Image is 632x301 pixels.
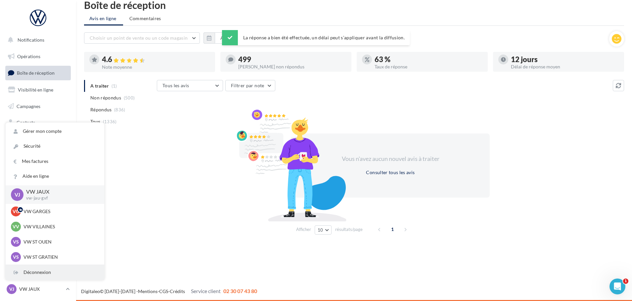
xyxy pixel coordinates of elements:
button: Choisir un point de vente ou un code magasin [84,32,200,44]
span: VJ [15,191,20,198]
span: Visibilité en ligne [18,87,53,93]
iframe: Intercom live chat [609,279,625,294]
p: VW VILLAINES [23,223,96,230]
div: [PERSON_NAME] non répondus [238,64,346,69]
span: Non répondus [90,94,121,101]
p: VW JAUX [19,286,63,292]
a: CGS [159,288,168,294]
span: © [DATE]-[DATE] - - - [81,288,257,294]
span: VJ [9,286,14,292]
span: Choisir un point de vente ou un code magasin [90,35,188,41]
span: 1 [623,279,628,284]
a: Gérer mon compte [6,124,104,139]
a: Contacts [4,116,72,130]
span: (500) [124,95,135,100]
span: Opérations [17,54,40,59]
button: Au total [203,32,244,44]
a: Sécurité [6,139,104,154]
span: Service client [191,288,221,294]
a: Crédits [170,288,185,294]
div: Note moyenne [102,65,210,69]
span: Boîte de réception [17,70,55,76]
div: 63 % [375,56,482,63]
a: Médiathèque [4,132,72,146]
a: Campagnes DataOnDemand [4,187,72,207]
a: Campagnes [4,99,72,113]
a: VJ VW JAUX [5,283,71,295]
div: Délai de réponse moyen [511,64,619,69]
button: Consulter tous les avis [363,169,417,176]
p: VW GARGES [23,208,96,215]
span: Campagnes [17,103,40,109]
span: (1336) [103,119,117,124]
button: Au total [215,32,244,44]
p: VW JAUX [26,188,94,196]
div: 499 [238,56,346,63]
span: Notifications [18,37,44,43]
div: 4.6 [102,56,210,63]
span: 1 [387,224,398,235]
p: vw-jau-gvf [26,195,94,201]
span: Répondus [90,106,112,113]
span: VS [13,254,19,260]
span: 10 [318,227,323,233]
span: Tous [90,118,100,125]
span: VS [13,239,19,245]
a: Visibilité en ligne [4,83,72,97]
span: résultats/page [335,226,363,233]
a: Mes factures [6,154,104,169]
span: Tous les avis [162,83,189,88]
span: Afficher [296,226,311,233]
p: VW ST OUEN [23,239,96,245]
div: 12 jours [511,56,619,63]
a: Calendrier [4,149,72,163]
span: Contacts [17,120,35,125]
button: Tous les avis [157,80,223,91]
div: Vous n'avez aucun nouvel avis à traiter [334,155,447,163]
span: VV [13,223,19,230]
a: PLV et print personnalisable [4,165,72,184]
a: Opérations [4,50,72,63]
div: Taux de réponse [375,64,482,69]
div: Déconnexion [6,265,104,280]
span: VG [13,208,19,215]
button: Filtrer par note [225,80,275,91]
div: La réponse a bien été effectuée, un délai peut s’appliquer avant la diffusion. [222,30,410,45]
span: Commentaires [129,15,161,22]
button: Notifications [4,33,69,47]
span: (836) [114,107,125,112]
span: 02 30 07 43 80 [223,288,257,294]
a: Aide en ligne [6,169,104,184]
p: VW ST GRATIEN [23,254,96,260]
a: Mentions [138,288,158,294]
a: Digitaleo [81,288,100,294]
button: 10 [315,225,332,235]
a: Boîte de réception [4,66,72,80]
